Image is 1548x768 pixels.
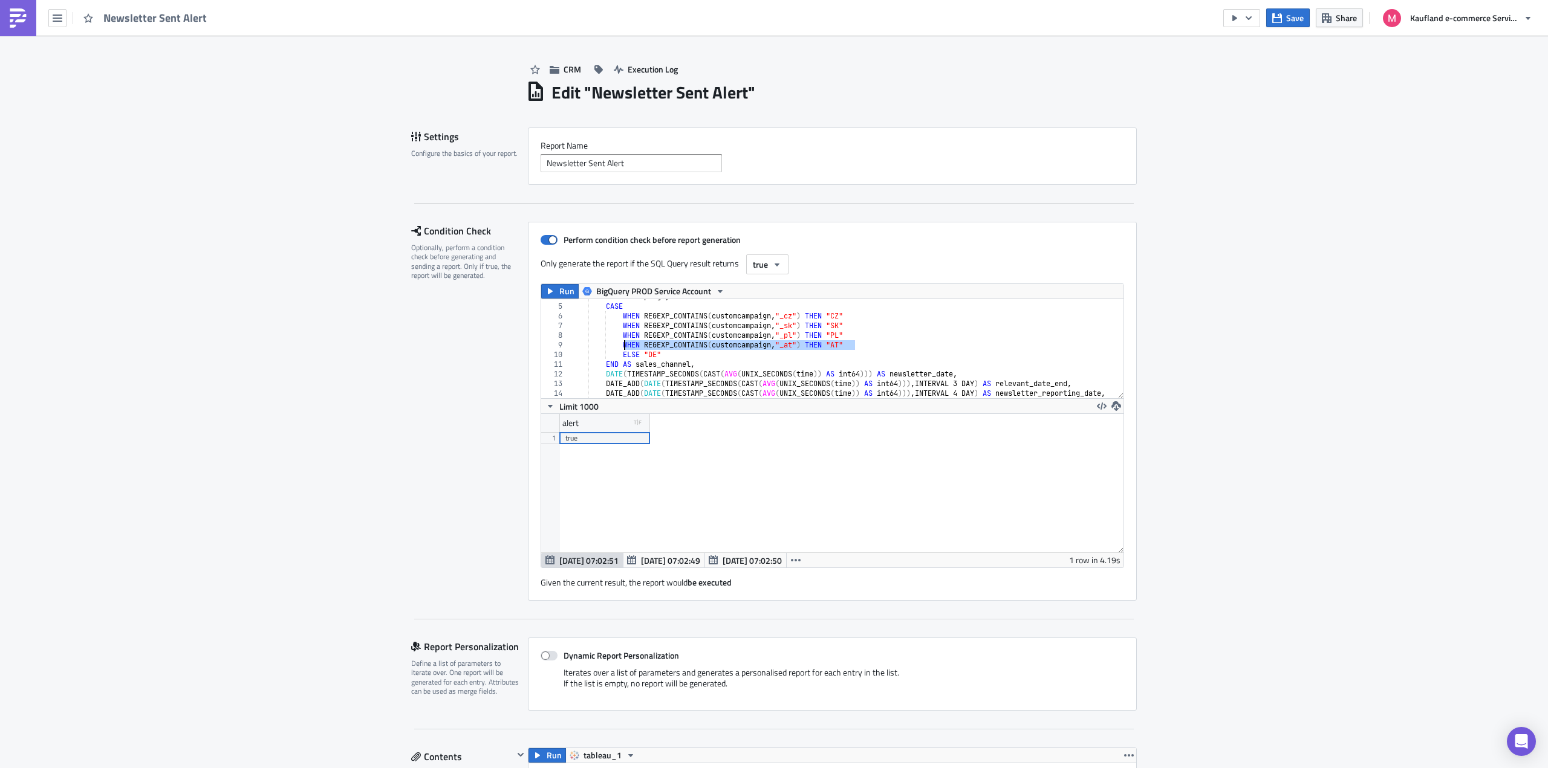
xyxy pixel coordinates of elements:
button: Share [1316,8,1363,27]
div: Iterates over a list of parameters and generates a personalised report for each entry in the list... [541,667,1124,698]
strong: Dynamic Report Personalization [564,649,679,662]
strong: Perform condition check before report generation [564,233,741,246]
a: Newsletter Sent Dashboard [65,18,168,28]
div: Settings [411,127,528,146]
span: Kaufland e-commerce Services GmbH & Co. KG [1410,11,1519,24]
div: 7 [541,321,570,331]
div: 14 [541,389,570,398]
div: 5 [541,302,570,311]
button: tableau_1 [565,748,640,763]
button: [DATE] 07:02:49 [623,553,705,567]
div: Configure the basics of your report. [411,149,520,158]
span: BigQuery PROD Service Account [596,284,711,298]
div: 11 [541,360,570,369]
button: Execution Log [608,60,684,79]
div: 10 [541,350,570,360]
div: alert [562,414,579,432]
span: true [753,258,768,271]
button: Run [528,748,566,763]
button: BigQuery PROD Service Account [578,284,729,298]
button: [DATE] 07:02:50 [704,553,787,567]
div: Report Personalization [411,637,528,656]
button: Limit 1000 [541,399,603,413]
div: 6 [541,311,570,321]
div: Open Intercom Messenger [1507,727,1536,756]
button: Run [541,284,579,298]
span: Newsletter Sent Alert [103,11,208,25]
div: Define a list of parameters to iterate over. One report will be generated for each entry. Attribu... [411,659,520,696]
img: Avatar [1382,8,1402,28]
span: Execution Log [628,63,678,76]
span: Run [547,748,562,763]
span: Limit 1000 [559,400,599,413]
button: Hide content [513,747,528,762]
span: Save [1286,11,1304,24]
div: Contents [411,747,513,766]
div: Optionally, perform a condition check before generating and sending a report. Only if true, the r... [411,243,520,280]
div: Given the current result, the report would [541,568,1124,588]
div: 8 [541,331,570,340]
h1: Edit " Newsletter Sent Alert " [551,82,755,103]
span: Run [559,284,574,298]
button: Save [1266,8,1310,27]
div: 12 [541,369,570,379]
body: Rich Text Area. Press ALT-0 for help. [5,5,577,41]
img: PushMetrics [8,8,28,28]
span: [DATE] 07:02:50 [723,554,782,567]
button: Kaufland e-commerce Services GmbH & Co. KG [1376,5,1539,31]
div: Condition Check [411,222,528,240]
div: 13 [541,379,570,389]
span: [DATE] 07:02:51 [559,554,619,567]
span: tableau_1 [584,748,622,763]
div: 1 row in 4.19s [1069,553,1120,567]
p: :alert1: Less send outs! [5,5,577,15]
label: Report Nam﻿e [541,140,1124,151]
span: [DATE] 07:02:49 [641,554,700,567]
button: true [746,254,789,274]
span: Share [1336,11,1357,24]
div: true [565,432,644,444]
strong: be executed [688,576,732,589]
button: [DATE] 07:02:51 [541,553,623,567]
span: CRM [564,63,581,76]
div: 9 [541,340,570,350]
label: Only generate the report if the SQL Query result returns [541,254,740,273]
p: :tableau: Link to [5,18,577,28]
button: CRM [544,60,587,79]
